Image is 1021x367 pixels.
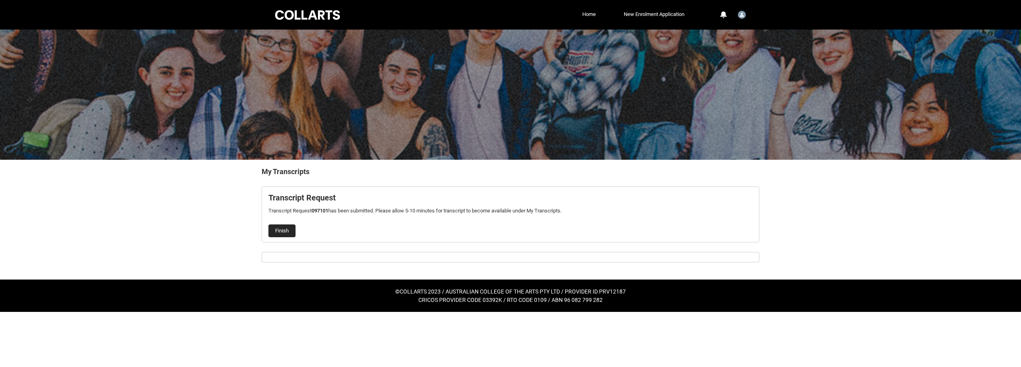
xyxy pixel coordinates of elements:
[736,8,748,20] button: User Profile Student.fdeng.20252983
[622,8,686,20] a: New Enrolment Application
[262,186,759,242] article: Request_Student_Transcript flow
[580,8,598,20] a: Home
[262,167,309,176] b: My Transcripts
[738,11,746,19] img: Student.fdeng.20252983
[268,193,336,202] b: Transcript Request
[268,224,296,237] button: Finish
[268,207,753,215] p: Transcript Request has been submitted. Please allow 5-10 minutes for transcript to become availab...
[311,208,328,214] b: 097101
